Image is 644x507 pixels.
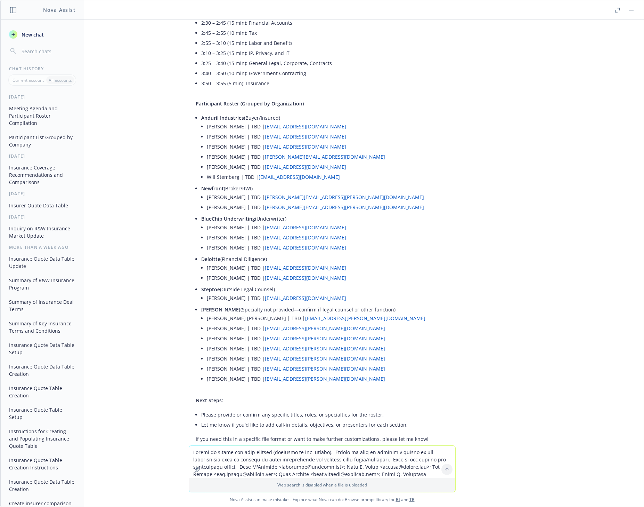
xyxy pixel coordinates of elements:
[3,492,641,507] span: Nova Assist can make mistakes. Explore what Nova can do: Browse prompt library for and
[201,48,449,58] li: 3:10 – 3:25 (15 min): IP, Privacy, and IT
[201,114,449,121] p: (Buyer/Insured)
[207,263,449,273] li: [PERSON_NAME] | TBD |
[207,202,449,212] li: [PERSON_NAME] | TBD |
[196,397,223,404] span: Next Steps:
[1,191,84,197] div: [DATE]
[265,164,346,170] a: [EMAIL_ADDRESS][DOMAIN_NAME]
[207,354,449,364] li: [PERSON_NAME] | TBD |
[201,68,449,78] li: 3:40 – 3:50 (10 min): Government Contracting
[20,46,75,56] input: Search chats
[201,78,449,88] li: 3:50 – 3:55 (5 min): Insurance
[13,77,44,83] p: Current account
[1,66,84,72] div: Chat History
[201,185,449,192] p: (Broker/RWI)
[6,132,78,150] button: Participant List Grouped by Company
[259,174,340,180] a: [EMAIL_ADDRESS][DOMAIN_NAME]
[265,335,385,342] a: [EMAIL_ADDRESS][PERSON_NAME][DOMAIN_NAME]
[207,162,449,172] li: [PERSON_NAME] | TBD |
[201,255,449,263] p: (Financial Diligence)
[265,375,385,382] a: [EMAIL_ADDRESS][PERSON_NAME][DOMAIN_NAME]
[207,243,449,253] li: [PERSON_NAME] | TBD |
[6,382,78,401] button: Insurance Quote Table Creation
[201,28,449,38] li: 2:45 – 2:55 (10 min): Tax
[6,476,78,495] button: Insurance Quote Data Table Creation
[207,273,449,283] li: [PERSON_NAME] | TBD |
[6,103,78,129] button: Meeting Agenda and Participant Roster Compilation
[265,143,346,150] a: [EMAIL_ADDRESS][DOMAIN_NAME]
[207,333,449,343] li: [PERSON_NAME] | TBD |
[1,244,84,250] div: More than a week ago
[201,58,449,68] li: 3:25 – 3:40 (15 min): General Legal, Corporate, Contracts
[6,275,78,293] button: Summary of R&W Insurance Program
[207,192,449,202] li: [PERSON_NAME] | TBD |
[1,153,84,159] div: [DATE]
[265,295,346,301] a: [EMAIL_ADDRESS][DOMAIN_NAME]
[6,296,78,315] button: Summary of Insurance Deal Terms
[201,215,255,222] span: BlueChip Underwriting
[201,420,449,430] li: Let me know if you'd like to add call-in details, objectives, or presenters for each section.
[201,215,449,222] p: (Underwriter)
[265,345,385,352] a: [EMAIL_ADDRESS][PERSON_NAME][DOMAIN_NAME]
[201,306,449,313] p: (Specialty not provided—confirm if legal counsel or other function)
[207,323,449,333] li: [PERSON_NAME] | TBD |
[201,256,220,262] span: Deloitte
[196,100,304,107] span: Participant Roster (Grouped by Organization)
[265,325,385,332] a: [EMAIL_ADDRESS][PERSON_NAME][DOMAIN_NAME]
[6,200,78,211] button: Insurer Quote Data Table
[265,234,346,241] a: [EMAIL_ADDRESS][DOMAIN_NAME]
[6,223,78,241] button: Inquiry on R&W Insurance Market Update
[265,275,346,281] a: [EMAIL_ADDRESS][DOMAIN_NAME]
[207,313,449,323] li: [PERSON_NAME] [PERSON_NAME] | TBD |
[6,404,78,423] button: Insurance Quote Table Setup
[201,18,449,28] li: 2:30 – 2:45 (15 min): Financial Accounts
[207,343,449,354] li: [PERSON_NAME] | TBD |
[6,253,78,272] button: Insurance Quote Data Table Update
[201,286,449,293] p: (Outside Legal Counsel)
[6,339,78,358] button: Insurance Quote Data Table Setup
[207,364,449,374] li: [PERSON_NAME] | TBD |
[6,318,78,336] button: Summary of Key Insurance Terms and Conditions
[207,293,449,303] li: [PERSON_NAME] | TBD |
[201,38,449,48] li: 2:55 – 3:10 (15 min): Labor and Benefits
[207,374,449,384] li: [PERSON_NAME] | TBD |
[265,264,346,271] a: [EMAIL_ADDRESS][DOMAIN_NAME]
[201,185,224,192] span: Newfront
[265,123,346,130] a: [EMAIL_ADDRESS][DOMAIN_NAME]
[196,435,449,443] p: If you need this in a specific file format or want to make further customizations, please let me ...
[207,222,449,232] li: [PERSON_NAME] | TBD |
[6,361,78,380] button: Insurance Quote Data Table Creation
[207,142,449,152] li: [PERSON_NAME] | TBD |
[201,114,244,121] span: Anduril Industries
[265,194,424,200] a: [PERSON_NAME][EMAIL_ADDRESS][PERSON_NAME][DOMAIN_NAME]
[201,410,449,420] li: Please provide or confirm any specific titles, roles, or specialties for the roster.
[207,132,449,142] li: [PERSON_NAME] | TBD |
[43,6,76,14] h1: Nova Assist
[1,94,84,100] div: [DATE]
[201,306,241,313] span: [PERSON_NAME]
[20,31,44,38] span: New chat
[6,454,78,473] button: Insurance Quote Table Creation Instructions
[207,152,449,162] li: [PERSON_NAME] | TBD |
[265,224,346,231] a: [EMAIL_ADDRESS][DOMAIN_NAME]
[6,426,78,452] button: Instructions for Creating and Populating Insurance Quote Table
[265,365,385,372] a: [EMAIL_ADDRESS][PERSON_NAME][DOMAIN_NAME]
[207,172,449,182] li: Will Stemberg | TBD |
[265,153,385,160] a: [PERSON_NAME][EMAIL_ADDRESS][DOMAIN_NAME]
[49,77,72,83] p: All accounts
[201,286,220,293] span: Steptoe
[207,121,449,132] li: [PERSON_NAME] | TBD |
[6,28,78,41] button: New chat
[265,204,424,211] a: [PERSON_NAME][EMAIL_ADDRESS][PERSON_NAME][DOMAIN_NAME]
[193,482,451,488] p: Web search is disabled when a file is uploaded
[6,162,78,188] button: Insurance Coverage Recommendations and Comparisons
[396,497,400,502] a: BI
[265,355,385,362] a: [EMAIL_ADDRESS][PERSON_NAME][DOMAIN_NAME]
[305,315,425,322] a: [EMAIL_ADDRESS][PERSON_NAME][DOMAIN_NAME]
[265,133,346,140] a: [EMAIL_ADDRESS][DOMAIN_NAME]
[207,232,449,243] li: [PERSON_NAME] | TBD |
[265,244,346,251] a: [EMAIL_ADDRESS][DOMAIN_NAME]
[1,214,84,220] div: [DATE]
[409,497,415,502] a: TR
